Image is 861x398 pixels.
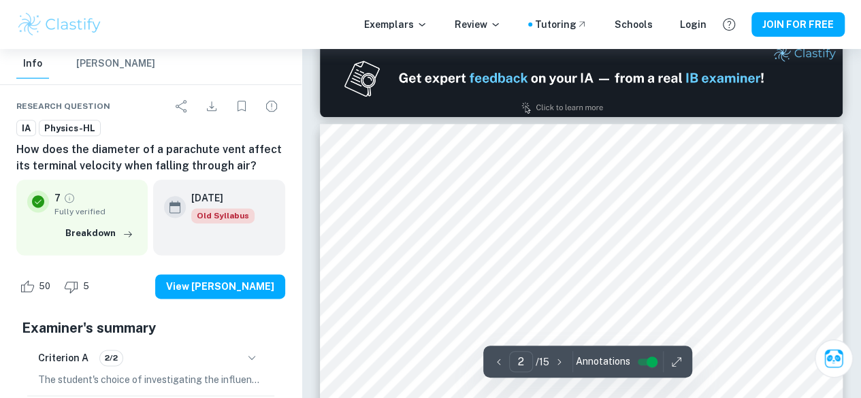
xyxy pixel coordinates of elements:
[16,11,103,38] img: Clastify logo
[536,354,549,369] p: / 15
[191,208,255,223] span: Old Syllabus
[320,39,843,117] img: Ad
[228,93,255,120] div: Bookmark
[100,352,123,364] span: 2/2
[615,17,653,32] a: Schools
[22,318,280,338] h5: Examiner's summary
[191,190,244,205] h6: [DATE]
[17,122,35,135] span: IA
[54,205,137,218] span: Fully verified
[31,280,58,293] span: 50
[16,100,110,112] span: Research question
[680,17,706,32] a: Login
[168,93,195,120] div: Share
[38,350,88,365] h6: Criterion A
[76,49,155,79] button: [PERSON_NAME]
[39,120,101,137] a: Physics-HL
[16,142,285,174] h6: How does the diameter of a parachute vent affect its terminal velocity when falling through air?
[191,208,255,223] div: Starting from the May 2025 session, the Physics IA requirements have changed. It's OK to refer to...
[751,12,845,37] button: JOIN FOR FREE
[455,17,501,32] p: Review
[16,276,58,297] div: Like
[815,339,853,378] button: Ask Clai
[198,93,225,120] div: Download
[535,17,587,32] a: Tutoring
[16,49,49,79] button: Info
[39,122,100,135] span: Physics-HL
[38,372,263,387] p: The student's choice of investigating the influence of parachute vent size on terminal velocity i...
[16,120,36,137] a: IA
[258,93,285,120] div: Report issue
[576,354,630,369] span: Annotations
[61,276,97,297] div: Dislike
[717,13,741,36] button: Help and Feedback
[155,274,285,299] button: View [PERSON_NAME]
[62,223,137,244] button: Breakdown
[364,17,427,32] p: Exemplars
[63,192,76,204] a: Grade fully verified
[54,190,61,205] p: 7
[76,280,97,293] span: 5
